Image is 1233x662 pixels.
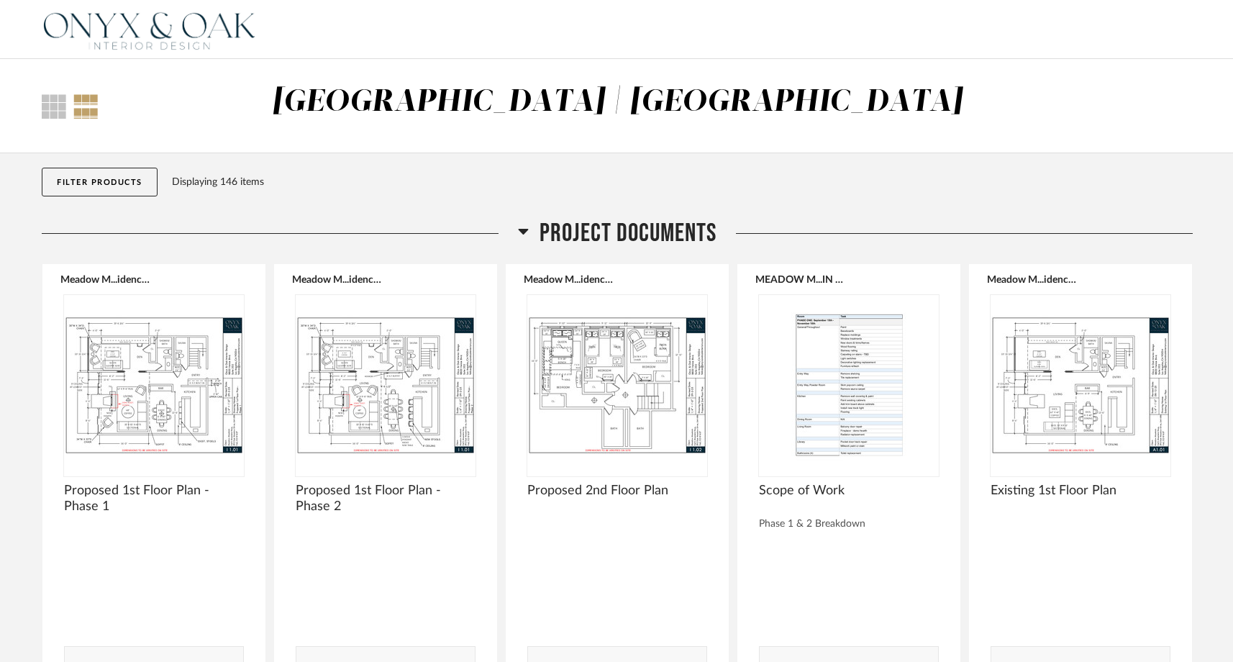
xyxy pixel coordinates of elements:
img: undefined [296,295,476,475]
button: Meadow M...idence 2.pdf [292,273,382,285]
span: Proposed 1st Floor Plan - Phase 2 [296,483,476,514]
img: undefined [991,295,1170,475]
span: Proposed 1st Floor Plan - Phase 1 [64,483,244,514]
div: Displaying 146 items [172,174,1186,190]
button: Meadow M...idence 1.pdf [60,273,150,285]
img: undefined [527,295,707,475]
span: Existing 1st Floor Plan [991,483,1170,499]
div: [GEOGRAPHIC_DATA] | [GEOGRAPHIC_DATA] [272,87,963,117]
img: undefined [64,295,244,475]
button: Meadow M...idence 1.pdf [987,273,1077,285]
button: Filter Products [42,168,158,196]
button: Meadow M...idence 3.pdf [524,273,614,285]
img: 08ecf60b-2490-4d88-a620-7ab89e40e421.png [42,1,258,58]
div: Phase 1 & 2 Breakdown [759,518,939,530]
span: Project Documents [540,218,716,249]
img: undefined [759,295,939,475]
span: Proposed 2nd Floor Plan [527,483,707,499]
span: Scope of Work [759,483,939,499]
button: MEADOW M...IN SCOPE.pdf [755,273,845,285]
